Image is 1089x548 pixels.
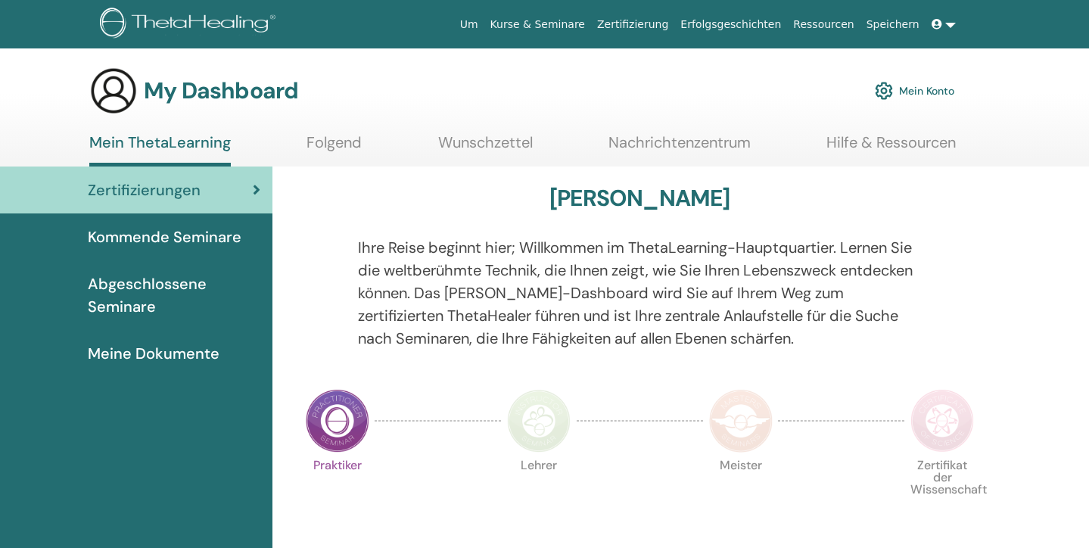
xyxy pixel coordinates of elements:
h3: My Dashboard [144,77,298,104]
a: Mein ThetaLearning [89,133,231,167]
img: generic-user-icon.jpg [89,67,138,115]
p: Praktiker [306,459,369,523]
span: Abgeschlossene Seminare [88,272,260,318]
h3: [PERSON_NAME] [549,185,730,212]
img: Practitioner [306,389,369,453]
p: Zertifikat der Wissenschaft [910,459,974,523]
a: Mein Konto [875,74,954,107]
img: Instructor [507,389,571,453]
p: Ihre Reise beginnt hier; Willkommen im ThetaLearning-Hauptquartier. Lernen Sie die weltberühmte T... [358,236,921,350]
span: Meine Dokumente [88,342,219,365]
span: Zertifizierungen [88,179,201,201]
a: Wunschzettel [438,133,533,163]
a: Speichern [860,11,926,39]
a: Erfolgsgeschichten [674,11,787,39]
a: Kurse & Seminare [484,11,591,39]
span: Kommende Seminare [88,226,241,248]
a: Ressourcen [787,11,860,39]
img: Master [709,389,773,453]
p: Lehrer [507,459,571,523]
img: Certificate of Science [910,389,974,453]
a: Zertifizierung [591,11,674,39]
img: logo.png [100,8,281,42]
a: Hilfe & Ressourcen [826,133,956,163]
a: Nachrichtenzentrum [608,133,751,163]
a: Folgend [306,133,362,163]
img: cog.svg [875,78,893,104]
a: Um [454,11,484,39]
p: Meister [709,459,773,523]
